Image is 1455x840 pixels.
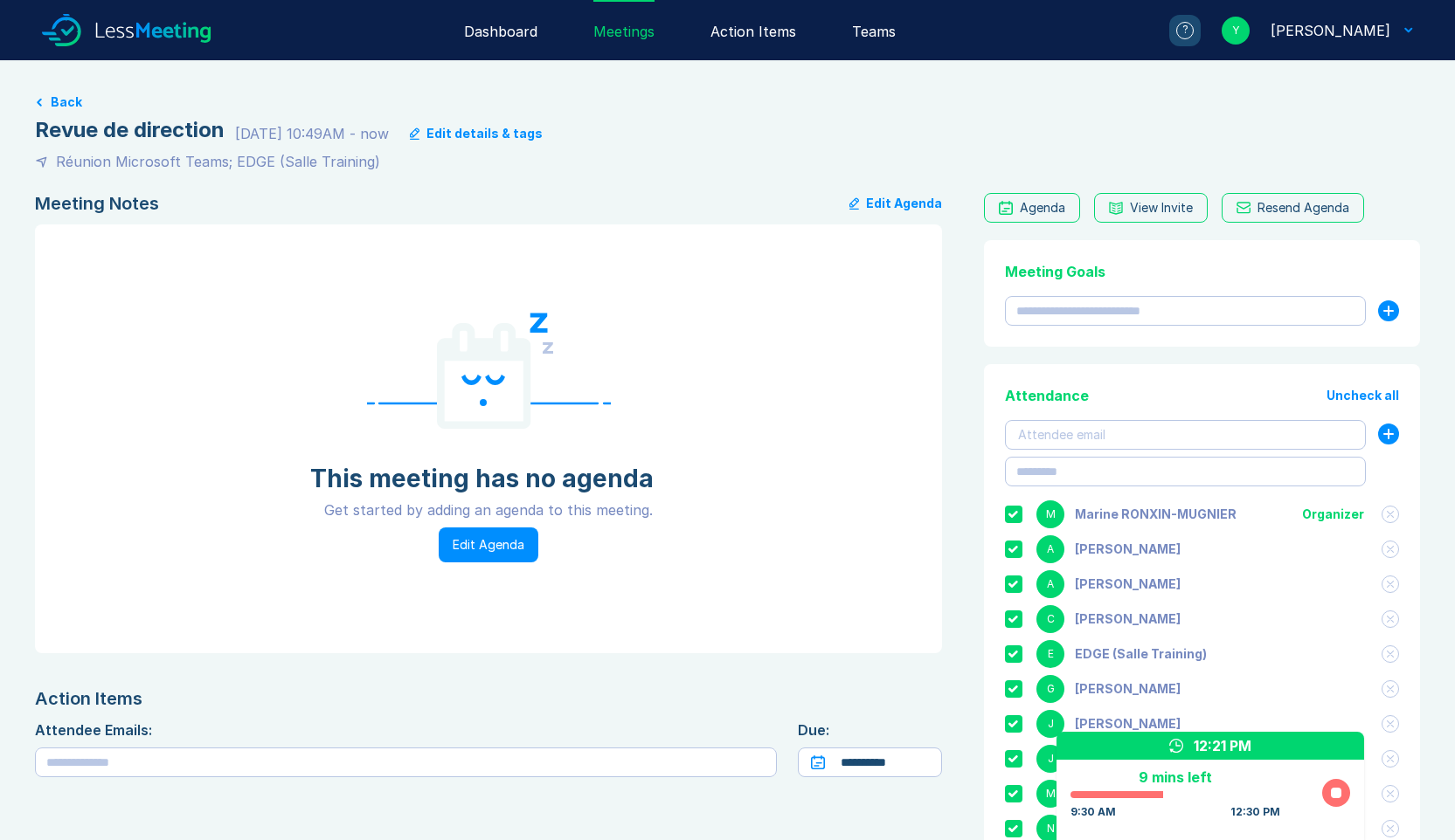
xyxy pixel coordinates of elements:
div: ? [1176,22,1194,39]
div: Yannick RICOL [1271,20,1390,41]
div: Clementine CONRAUX [1075,612,1181,626]
div: A [1036,570,1064,598]
div: 9 mins left [1070,767,1280,788]
div: J [1036,745,1064,773]
div: Edit details & tags [426,127,543,141]
button: Resend Agenda [1222,193,1364,223]
button: Edit details & tags [410,127,543,141]
div: Réunion Microsoft Teams; EDGE (Salle Training) [56,151,380,172]
div: M [1036,780,1064,808]
div: J [1036,710,1064,738]
div: [DATE] 10:49AM - now [235,123,389,144]
button: Back [51,95,82,109]
div: Due: [798,720,942,740]
div: 9:30 AM [1070,805,1116,819]
div: Get started by adding an agenda to this meeting. [324,499,653,520]
button: Edit Agenda [439,527,538,562]
div: Judith SIMONOT [1075,717,1181,731]
div: E [1036,640,1064,668]
div: View Invite [1130,201,1193,215]
div: M [1036,500,1064,528]
button: Uncheck all [1327,389,1399,403]
div: Alexis Taveau [1075,542,1181,556]
div: Marine RONXIN-MUGNIER [1075,507,1237,521]
div: EDGE (Salle Training) [1075,647,1207,661]
div: G [1036,675,1064,703]
div: Organizer [1302,507,1364,521]
div: Y [1222,17,1250,45]
div: This meeting has no agenda [310,465,654,492]
div: 12:21 PM [1194,735,1251,756]
button: Edit Agenda [849,193,942,214]
a: Agenda [984,193,1080,223]
div: Meeting Goals [1005,261,1399,282]
div: Gregory Gouilloux [1075,682,1181,696]
div: 12:30 PM [1230,805,1280,819]
div: C [1036,605,1064,633]
div: Aurélia MERCERON [1075,577,1181,591]
div: Agenda [1020,201,1065,215]
a: Back [35,95,1420,109]
div: A [1036,535,1064,563]
div: Meeting Notes [35,193,159,214]
div: Resend Agenda [1258,201,1349,215]
div: Attendee Emails: [35,720,777,740]
div: Attendance [1005,385,1089,406]
a: ? [1148,15,1201,46]
div: Revue de direction [35,116,225,144]
div: Action Items [35,688,942,709]
button: View Invite [1094,193,1208,223]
